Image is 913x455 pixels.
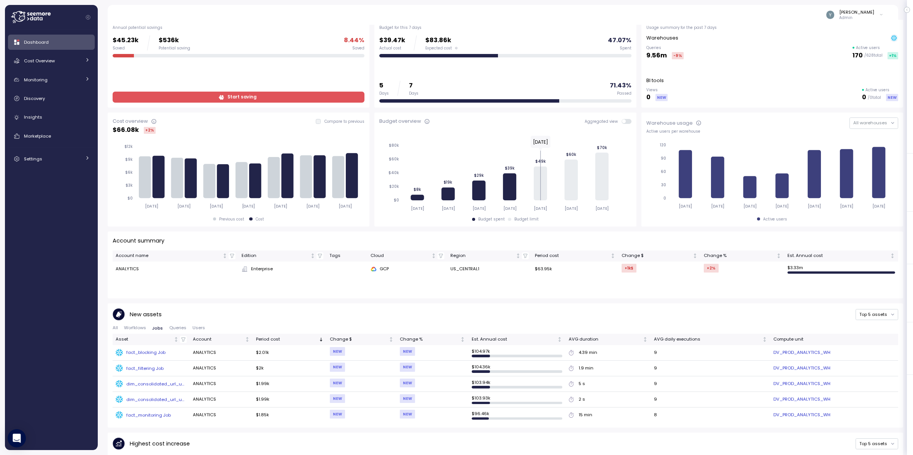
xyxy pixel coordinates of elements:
div: NEW [330,410,345,419]
th: Change %Not sorted [701,250,785,262]
span: Cost Overview [24,58,55,64]
p: 71.43 % [610,81,631,91]
button: Top 5 assets [856,438,898,449]
img: ACg8ocKvqwnLMA34EL5-0z6HW-15kcrLxT5Mmx2M21tMPLYJnykyAQ=s96-c [826,11,834,19]
div: Est. Annual cost [472,336,556,343]
div: Asset [116,336,172,343]
tspan: 120 [660,143,666,147]
td: $ 103.93k [469,392,566,407]
tspan: [DATE] [242,204,255,209]
td: ANALYTICS [190,376,253,392]
div: Edition [242,252,309,259]
tspan: $80k [389,143,399,148]
div: dim_consolidated_url_uc_dynamic_suitability_categories Job [126,381,187,387]
tspan: [DATE] [840,204,854,209]
p: 0 [646,92,651,103]
a: DV_PROD_ANALYTICS_WH [773,396,830,403]
a: fact_blocking Job [116,349,187,357]
tspan: [DATE] [679,204,692,209]
th: Est. Annual costNot sorted [784,250,898,262]
div: AVG daily executions [654,336,761,343]
div: -9 % [672,52,684,59]
div: NEW [400,379,415,387]
div: 15 min [579,412,592,419]
div: +2 % [704,264,719,273]
div: Active users [763,217,787,222]
tspan: $29k [474,173,484,178]
button: Collapse navigation [83,14,93,20]
span: All warehouses [853,120,887,126]
p: 8.44 % [344,35,364,46]
a: DV_PROD_ANALYTICS_WH [773,349,830,356]
div: [PERSON_NAME] [839,9,874,15]
div: Not sorted [762,337,767,342]
div: Est. Annual cost [787,252,889,259]
tspan: $0 [127,196,132,201]
a: DV_PROD_ANALYTICS_WH [773,412,830,419]
p: 170 [853,51,863,61]
div: Compute unit [773,336,895,343]
td: $2k [253,361,327,376]
tspan: [DATE] [808,204,821,209]
tspan: [DATE] [177,204,191,209]
p: Admin [839,15,874,21]
span: All [113,326,118,330]
td: 9 [651,361,770,376]
td: $ 104.36k [469,361,566,376]
div: 4.39 min [579,349,597,356]
td: $1.99k [253,376,327,392]
div: NEW [400,347,415,356]
div: NEW [655,94,668,101]
div: Change $ [622,252,691,259]
td: ANALYTICS [190,407,253,423]
tspan: [DATE] [274,204,288,209]
p: $45.23k [113,35,138,46]
td: US_CENTRAL1 [447,262,532,277]
th: Period costNot sorted [532,250,619,262]
div: Change % [704,252,775,259]
button: Top 5 assets [856,309,898,320]
td: $1.85k [253,407,327,423]
th: AVG durationNot sorted [566,334,651,345]
td: $1.99k [253,392,327,407]
div: Not sorted [776,253,781,258]
div: Account [193,336,243,343]
tspan: $60k [389,157,399,162]
div: GCP [371,266,444,273]
div: Not sorted [431,253,436,258]
p: Views [646,87,668,93]
a: Settings [8,151,95,166]
th: CloudNot sorted [367,250,447,262]
div: +2 % [144,127,156,134]
td: 8 [651,407,770,423]
p: 5 [379,81,389,91]
span: Start saving [227,92,256,102]
div: Not sorted [245,337,250,342]
tspan: $70k [597,145,607,150]
div: 1.9 min [579,365,593,372]
div: NEW [330,379,345,387]
a: dim_consolidated_url_uc_smart_sentiment_categories Job [116,396,187,403]
tspan: [DATE] [873,204,886,209]
div: Budget for this 7 days [379,25,631,30]
tspan: $3k [125,183,132,188]
tspan: [DATE] [145,204,158,209]
tspan: 30 [661,182,666,187]
div: fact_filtering Job [126,365,164,371]
td: ANALYTICS [113,262,239,277]
div: Days [379,91,389,96]
tspan: [DATE] [534,206,547,211]
div: Days [409,91,418,96]
tspan: $60k [566,152,576,157]
tspan: 90 [661,156,666,161]
div: Active users per warehouse [646,129,898,134]
a: Monitoring [8,72,95,87]
p: 0 [862,92,866,103]
div: Account name [116,252,221,259]
td: ANALYTICS [190,345,253,361]
span: Monitoring [24,77,48,83]
div: Not sorted [222,253,227,258]
div: Not sorted [310,253,315,258]
th: AVG daily executionsNot sorted [651,334,770,345]
tspan: $40k [388,170,399,175]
